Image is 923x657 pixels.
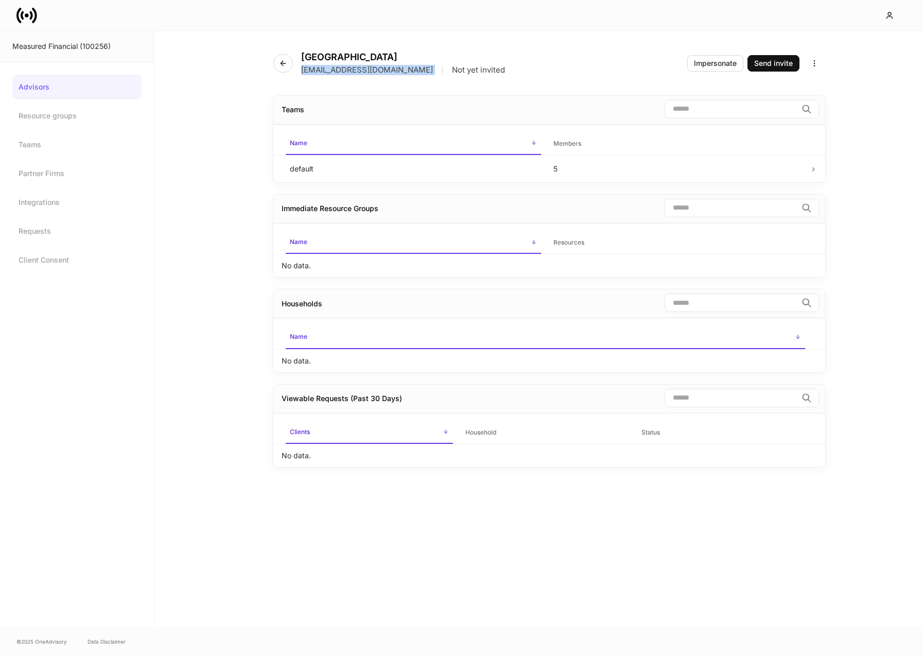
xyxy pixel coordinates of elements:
span: Status [637,422,805,443]
h6: Name [290,332,307,341]
p: No data. [282,451,311,461]
div: Viewable Requests (Past 30 Days) [282,393,402,404]
span: Name [286,232,542,254]
div: Measured Financial (100256) [12,41,142,51]
p: [EMAIL_ADDRESS][DOMAIN_NAME] [301,65,433,75]
a: Data Disclaimer [88,637,126,646]
a: Integrations [12,190,142,215]
a: Teams [12,132,142,157]
h6: Name [290,237,307,247]
a: Partner Firms [12,161,142,186]
span: Household [461,422,629,443]
div: Immediate Resource Groups [282,203,378,214]
div: Impersonate [694,60,737,67]
button: Send invite [747,55,799,72]
h6: Household [465,427,496,437]
p: No data. [282,356,311,366]
td: 5 [545,155,809,182]
span: Name [286,133,542,155]
a: Advisors [12,75,142,99]
span: Resources [549,232,805,253]
p: No data. [282,261,311,271]
span: Members [549,133,805,154]
span: © 2025 OneAdvisory [16,637,67,646]
h6: Clients [290,427,310,437]
h6: Status [641,427,660,437]
p: Not yet invited [452,65,505,75]
h4: [GEOGRAPHIC_DATA] [301,51,505,63]
div: Teams [282,105,304,115]
h6: Members [553,139,581,148]
a: Resource groups [12,103,142,128]
a: Requests [12,219,142,244]
h6: Resources [553,237,584,247]
h6: Name [290,138,307,148]
span: Clients [286,422,454,444]
div: Households [282,299,322,309]
td: default [282,155,546,182]
button: Impersonate [687,55,743,72]
span: Name [286,326,805,349]
p: | [441,65,444,75]
a: Client Consent [12,248,142,272]
div: Send invite [754,60,793,67]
